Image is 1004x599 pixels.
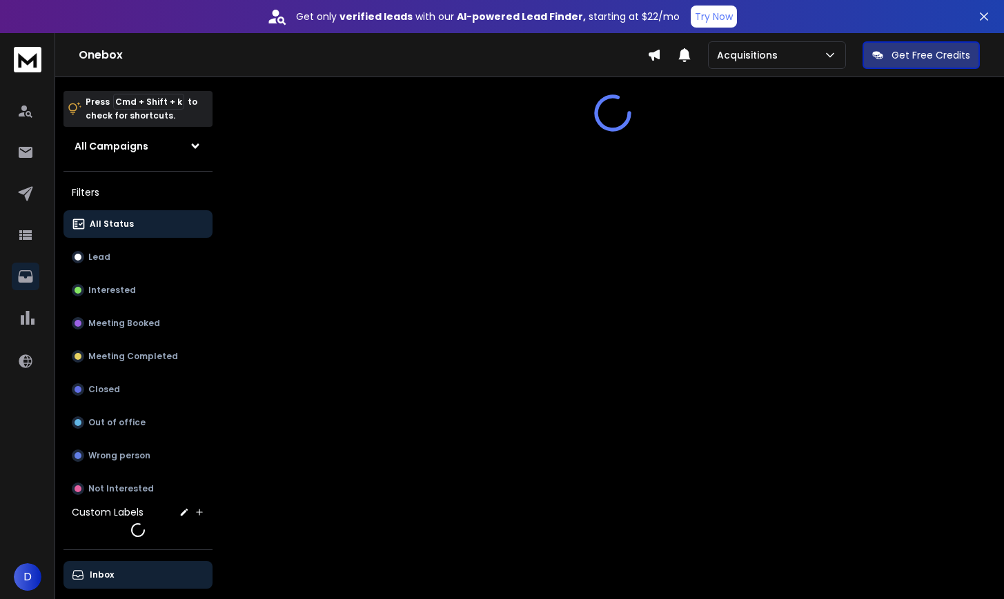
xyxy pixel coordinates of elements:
[75,139,148,153] h1: All Campaigns
[296,10,680,23] p: Get only with our starting at $22/mo
[63,409,213,436] button: Out of office
[717,48,783,62] p: Acquisitions
[863,41,980,69] button: Get Free Credits
[14,47,41,72] img: logo
[63,475,213,502] button: Not Interested
[892,48,970,62] p: Get Free Credits
[63,309,213,337] button: Meeting Booked
[63,210,213,238] button: All Status
[88,483,154,494] p: Not Interested
[88,252,110,263] p: Lead
[88,450,150,461] p: Wrong person
[113,94,184,110] span: Cmd + Shift + k
[63,376,213,403] button: Closed
[63,442,213,469] button: Wrong person
[88,384,120,395] p: Closed
[79,47,647,63] h1: Onebox
[88,351,178,362] p: Meeting Completed
[63,132,213,160] button: All Campaigns
[90,569,114,580] p: Inbox
[339,10,413,23] strong: verified leads
[691,6,737,28] button: Try Now
[457,10,586,23] strong: AI-powered Lead Finder,
[695,10,733,23] p: Try Now
[88,285,136,296] p: Interested
[88,318,160,329] p: Meeting Booked
[63,343,213,370] button: Meeting Completed
[90,219,134,230] p: All Status
[72,505,144,519] h3: Custom Labels
[14,563,41,591] button: D
[86,95,197,123] p: Press to check for shortcuts.
[88,417,146,428] p: Out of office
[63,561,213,589] button: Inbox
[63,183,213,202] h3: Filters
[63,276,213,304] button: Interested
[63,243,213,271] button: Lead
